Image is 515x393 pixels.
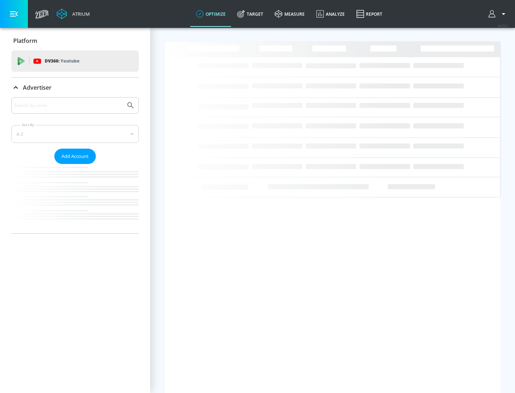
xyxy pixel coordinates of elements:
[11,97,139,233] div: Advertiser
[57,9,90,19] a: Atrium
[54,149,96,164] button: Add Account
[60,57,79,65] p: Youtube
[14,101,123,110] input: Search by name
[11,164,139,233] nav: list of Advertiser
[20,123,36,127] label: Sort By
[45,57,79,65] p: DV360:
[13,37,37,45] p: Platform
[11,125,139,143] div: A-Z
[11,78,139,98] div: Advertiser
[310,1,350,27] a: Analyze
[498,24,508,28] span: v 4.22.2
[11,50,139,72] div: DV360: Youtube
[190,1,231,27] a: optimize
[11,31,139,51] div: Platform
[69,11,90,17] div: Atrium
[23,84,51,91] p: Advertiser
[231,1,269,27] a: Target
[62,152,89,160] span: Add Account
[269,1,310,27] a: measure
[350,1,388,27] a: Report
